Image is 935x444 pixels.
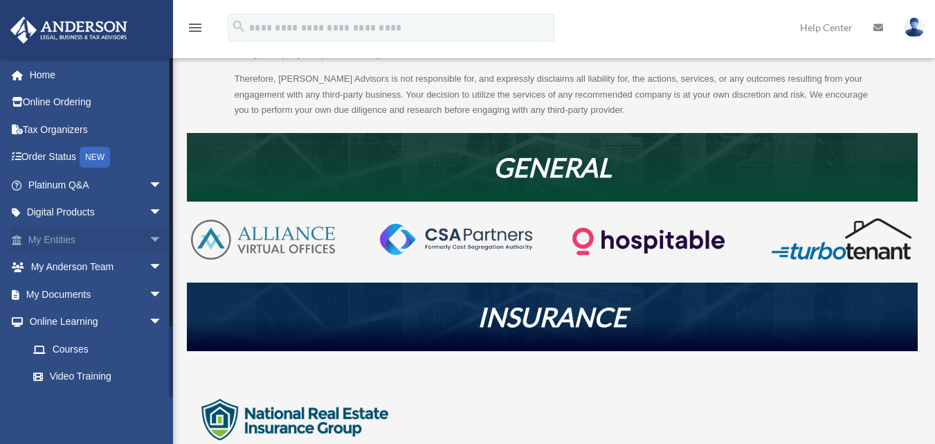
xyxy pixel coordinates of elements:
[10,254,183,281] a: My Anderson Teamarrow_drop_down
[10,199,183,227] a: Digital Productsarrow_drop_down
[187,24,203,36] a: menu
[80,147,110,168] div: NEW
[187,19,203,36] i: menu
[187,217,339,263] img: AVO-logo-1-color
[493,151,612,183] em: GENERAL
[235,71,871,118] p: Therefore, [PERSON_NAME] Advisors is not responsible for, and expressly disclaims all liability f...
[572,217,725,266] img: Logo-transparent-dark
[10,226,183,254] a: My Entitiesarrow_drop_down
[231,19,246,34] i: search
[904,17,925,37] img: User Pic
[149,281,176,309] span: arrow_drop_down
[10,143,183,172] a: Order StatusNEW
[10,61,183,89] a: Home
[6,17,131,44] img: Anderson Advisors Platinum Portal
[10,116,183,143] a: Tax Organizers
[765,217,918,262] img: turbotenant
[380,224,532,255] img: CSA-partners-Formerly-Cost-Segregation-Authority
[149,199,176,227] span: arrow_drop_down
[10,171,183,199] a: Platinum Q&Aarrow_drop_down
[10,89,183,116] a: Online Ordering
[149,171,176,199] span: arrow_drop_down
[19,363,183,391] a: Video Training
[10,281,183,308] a: My Documentsarrow_drop_down
[149,308,176,337] span: arrow_drop_down
[149,226,176,254] span: arrow_drop_down
[10,308,183,336] a: Online Learningarrow_drop_down
[19,390,176,418] a: Resources
[478,301,627,332] em: INSURANCE
[149,254,176,282] span: arrow_drop_down
[19,335,183,363] a: Courses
